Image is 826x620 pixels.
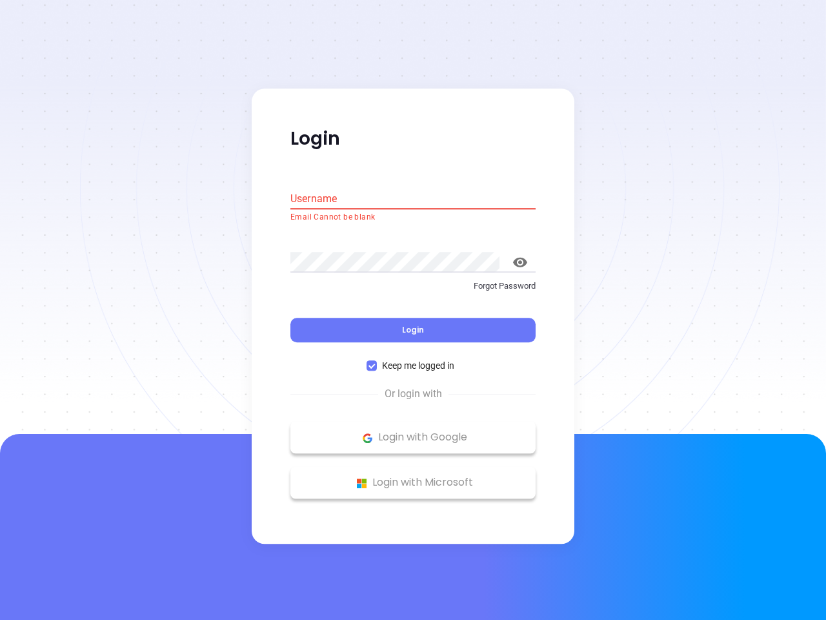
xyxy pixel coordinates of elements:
p: Login [290,127,536,150]
button: Microsoft Logo Login with Microsoft [290,467,536,499]
a: Forgot Password [290,280,536,303]
button: Google Logo Login with Google [290,422,536,454]
span: Keep me logged in [377,359,459,373]
span: Or login with [378,387,448,402]
button: toggle password visibility [505,247,536,278]
button: Login [290,318,536,343]
img: Microsoft Logo [354,475,370,491]
span: Login [402,325,424,336]
p: Login with Microsoft [297,473,529,493]
p: Login with Google [297,428,529,448]
p: Email Cannot be blank [290,211,536,224]
p: Forgot Password [290,280,536,293]
img: Google Logo [359,430,376,446]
